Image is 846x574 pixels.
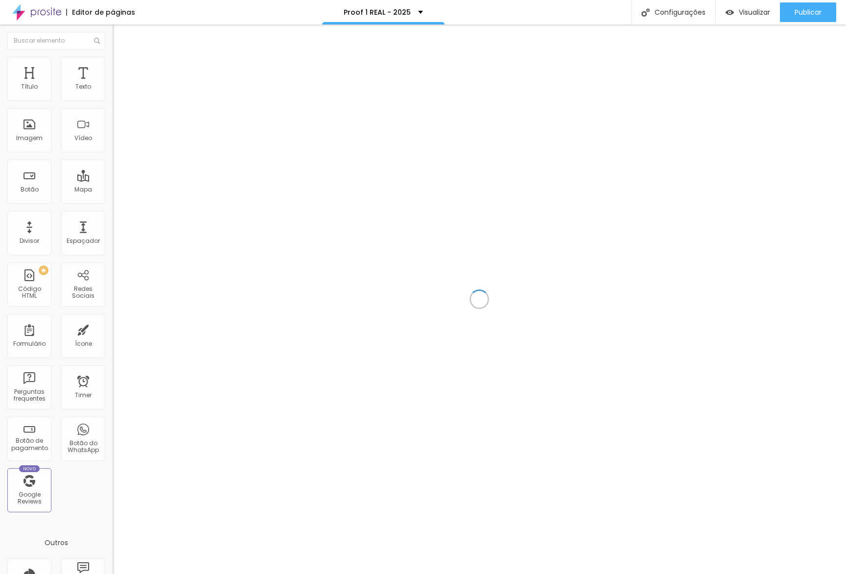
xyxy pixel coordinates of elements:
div: Botão [21,186,39,193]
div: Botão de pagamento [10,437,48,452]
img: Icone [94,38,100,44]
button: Publicar [780,2,836,22]
div: Código HTML [10,286,48,300]
div: Botão do WhatsApp [64,440,102,454]
div: Texto [75,83,91,90]
div: Editor de páginas [66,9,135,16]
span: Visualizar [739,8,770,16]
div: Ícone [75,340,92,347]
div: Espaçador [67,238,100,244]
div: Redes Sociais [64,286,102,300]
p: Proof 1 REAL - 2025 [344,9,411,16]
button: Visualizar [716,2,780,22]
div: Mapa [74,186,92,193]
div: Timer [75,392,92,399]
div: Título [21,83,38,90]
img: Icone [641,8,650,17]
div: Novo [19,465,40,472]
img: view-1.svg [726,8,734,17]
div: Formulário [13,340,46,347]
div: Google Reviews [10,491,48,505]
div: Vídeo [74,135,92,142]
div: Imagem [16,135,43,142]
div: Divisor [20,238,39,244]
div: Perguntas frequentes [10,388,48,403]
input: Buscar elemento [7,32,105,49]
span: Publicar [795,8,822,16]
